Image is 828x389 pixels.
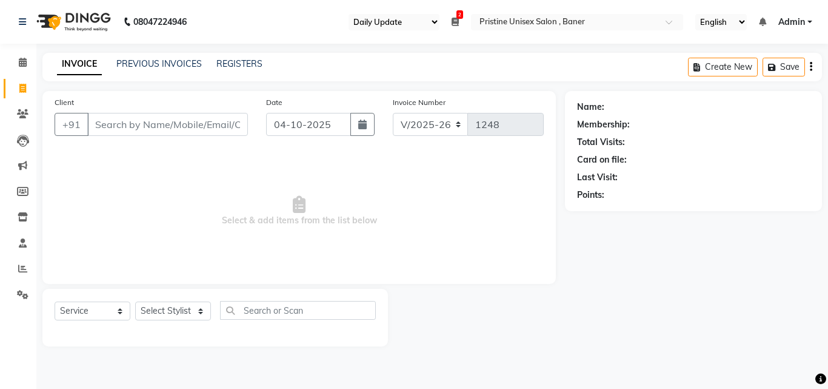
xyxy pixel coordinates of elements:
label: Invoice Number [393,97,446,108]
a: PREVIOUS INVOICES [116,58,202,69]
a: REGISTERS [216,58,262,69]
a: INVOICE [57,53,102,75]
div: Membership: [577,118,630,131]
span: 2 [456,10,463,19]
img: logo [31,5,114,39]
span: Admin [778,16,805,29]
button: +91 [55,113,88,136]
div: Name: [577,101,604,113]
div: Total Visits: [577,136,625,149]
div: Card on file: [577,154,627,166]
b: 08047224946 [133,5,187,39]
div: Points: [577,189,604,201]
div: Last Visit: [577,171,618,184]
input: Search or Scan [220,301,376,320]
button: Save [763,58,805,76]
label: Date [266,97,282,108]
button: Create New [688,58,758,76]
label: Client [55,97,74,108]
span: Select & add items from the list below [55,151,544,272]
input: Search by Name/Mobile/Email/Code [87,113,248,136]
